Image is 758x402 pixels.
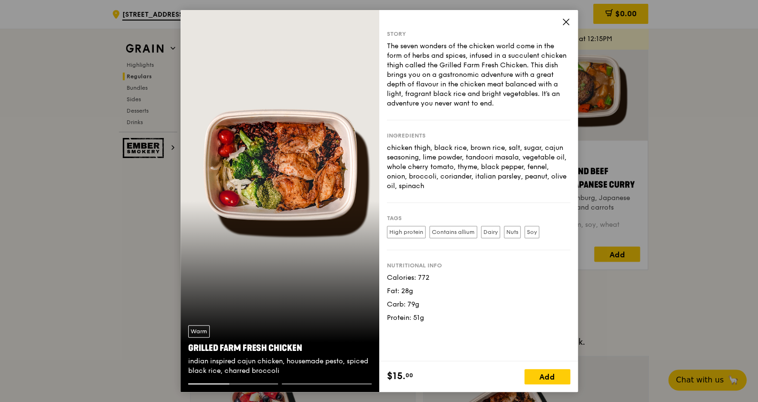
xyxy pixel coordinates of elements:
div: indian inspired cajun chicken, housemade pesto, spiced black rice, charred broccoli [188,357,372,376]
div: Calories: 772 [387,273,570,283]
div: Warm [188,325,210,338]
div: Tags [387,214,570,222]
div: Grilled Farm Fresh Chicken [188,341,372,355]
div: Add [524,369,570,384]
label: Dairy [481,226,500,238]
div: Carb: 79g [387,300,570,309]
div: Story [387,30,570,38]
span: 00 [406,371,413,379]
span: $15. [387,369,406,383]
div: Protein: 51g [387,313,570,323]
div: Nutritional info [387,262,570,269]
div: Ingredients [387,132,570,139]
div: chicken thigh, black rice, brown rice, salt, sugar, cajun seasoning, lime powder, tandoori masala... [387,143,570,191]
label: High protein [387,226,426,238]
div: The seven wonders of the chicken world come in the form of herbs and spices, infused in a succule... [387,42,570,108]
label: Contains allium [429,226,477,238]
div: Fat: 28g [387,286,570,296]
label: Nuts [504,226,521,238]
label: Soy [524,226,539,238]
